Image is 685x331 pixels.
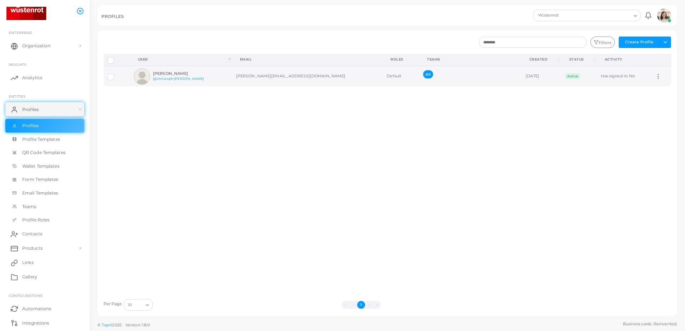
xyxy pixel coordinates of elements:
[22,43,51,49] span: Organization
[423,70,433,78] span: All
[97,322,150,328] span: ©
[22,320,49,326] span: Integrations
[565,73,580,79] span: Active
[590,37,615,48] button: Filters
[240,57,375,62] div: Email
[5,146,84,159] a: QR Code Templates
[133,301,143,309] input: Search for option
[22,217,49,223] span: Profile Roles
[522,66,561,86] td: [DATE]
[125,322,150,327] span: Version: 1.8.0
[427,57,513,62] div: Teams
[5,119,84,133] a: Profiles
[22,231,42,237] span: Contacts
[9,293,43,298] span: Configurations
[651,54,671,66] th: Action
[134,68,150,85] img: avatar
[5,39,84,53] a: Organization
[232,66,383,86] td: [PERSON_NAME][EMAIL_ADDRESS][DOMAIN_NAME]
[657,8,671,23] img: avatar
[154,301,568,309] ul: Pagination
[153,77,204,81] a: @christoph.[PERSON_NAME]
[104,54,130,66] th: Row-selection
[391,57,411,62] div: Roles
[605,57,643,62] div: activity
[101,14,124,19] h5: PROFILES
[9,94,25,99] span: ENTITIES
[9,30,32,35] span: Enterprise
[5,301,84,316] a: Automations
[5,71,84,85] a: Analytics
[6,7,46,20] img: logo
[655,8,673,23] a: avatar
[22,176,58,183] span: Form Templates
[357,301,365,309] button: Go to page 1
[153,71,206,76] h6: [PERSON_NAME]
[5,316,84,330] a: Integrations
[22,75,42,81] span: Analytics
[533,10,641,21] div: Search for option
[530,57,556,62] div: Created
[5,186,84,200] a: Email Templates
[22,123,39,129] span: Profiles
[22,106,39,113] span: Profiles
[112,322,121,328] span: 2025
[128,301,132,309] span: 10
[619,37,660,48] button: Create Profile
[22,306,51,312] span: Automations
[22,203,37,210] span: Teams
[5,270,84,284] a: Gallery
[138,57,227,62] div: User
[623,321,677,327] span: Business cards. Reinvented.
[590,11,631,19] input: Search for option
[22,245,43,251] span: Products
[22,190,58,196] span: Email Templates
[383,66,419,86] td: Default
[22,274,37,280] span: Gallery
[5,159,84,173] a: Wallet Templates
[5,133,84,146] a: Profile Templates
[5,227,84,241] a: Contacts
[22,149,66,156] span: QR Code Templates
[5,241,84,255] a: Products
[5,173,84,186] a: Form Templates
[22,259,34,266] span: Links
[102,322,112,327] a: Tapni
[601,73,635,78] span: Has signed in: No
[569,57,592,62] div: Status
[5,200,84,214] a: Teams
[5,213,84,227] a: Profile Roles
[5,102,84,116] a: Profiles
[124,299,153,311] div: Search for option
[537,12,589,19] span: Wüstenrot
[22,163,59,169] span: Wallet Templates
[9,62,26,67] span: INSIGHTS
[104,301,122,307] label: Per Page
[5,255,84,270] a: Links
[22,136,60,143] span: Profile Templates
